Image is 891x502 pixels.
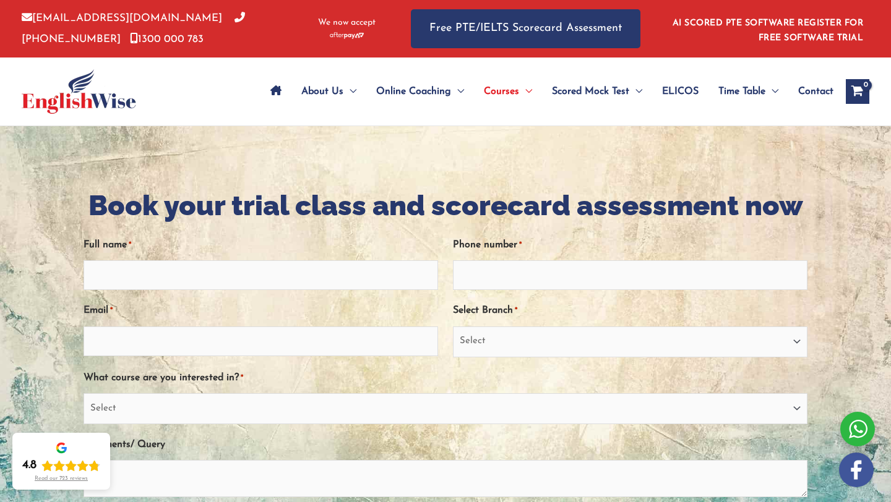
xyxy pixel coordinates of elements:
[22,458,100,473] div: Rating: 4.8 out of 5
[652,70,708,113] a: ELICOS
[366,70,474,113] a: Online CoachingMenu Toggle
[765,70,778,113] span: Menu Toggle
[301,70,343,113] span: About Us
[798,70,833,113] span: Contact
[411,9,640,48] a: Free PTE/IELTS Scorecard Assessment
[22,13,222,23] a: [EMAIL_ADDRESS][DOMAIN_NAME]
[84,188,807,224] h2: Book your trial class and scorecard assessment now
[839,453,874,487] img: white-facebook.png
[260,70,833,113] nav: Site Navigation: Main Menu
[484,70,519,113] span: Courses
[673,19,864,43] a: AI SCORED PTE SOFTWARE REGISTER FOR FREE SOFTWARE TRIAL
[22,69,136,114] img: cropped-ew-logo
[474,70,542,113] a: CoursesMenu Toggle
[343,70,356,113] span: Menu Toggle
[84,368,243,388] label: What course are you interested in?
[22,13,245,44] a: [PHONE_NUMBER]
[451,70,464,113] span: Menu Toggle
[708,70,788,113] a: Time TableMenu Toggle
[665,9,869,49] aside: Header Widget 1
[291,70,366,113] a: About UsMenu Toggle
[35,475,88,482] div: Read our 723 reviews
[318,17,376,29] span: We now accept
[130,34,204,45] a: 1300 000 783
[84,435,165,455] label: Comments/ Query
[552,70,629,113] span: Scored Mock Test
[718,70,765,113] span: Time Table
[519,70,532,113] span: Menu Toggle
[453,235,522,255] label: Phone number
[846,79,869,104] a: View Shopping Cart, empty
[453,300,517,321] label: Select Branch
[22,458,37,473] div: 4.8
[330,32,364,39] img: Afterpay-Logo
[376,70,451,113] span: Online Coaching
[788,70,833,113] a: Contact
[629,70,642,113] span: Menu Toggle
[542,70,652,113] a: Scored Mock TestMenu Toggle
[84,235,131,255] label: Full name
[84,300,113,321] label: Email
[662,70,699,113] span: ELICOS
